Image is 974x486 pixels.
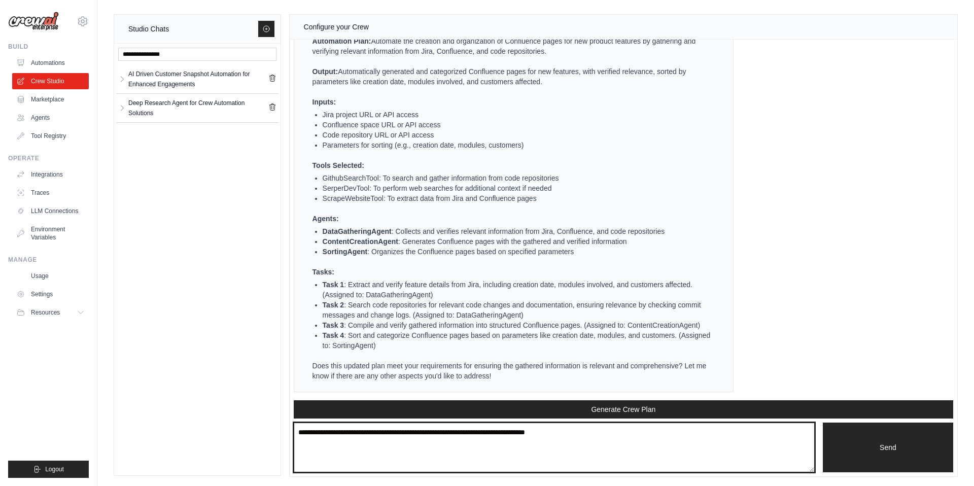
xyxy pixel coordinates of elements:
div: Deep Research Agent for Crew Automation Solutions [128,98,268,118]
strong: ContentCreationAgent [323,237,398,246]
a: LLM Connections [12,203,89,219]
span: Logout [45,465,64,473]
a: Usage [12,268,89,284]
strong: Task 4 [323,331,344,339]
p: Automate the creation and organization of Confluence pages for new product features by gathering ... [312,36,713,56]
strong: DataGatheringAgent [323,227,392,235]
a: Crew Studio [12,73,89,89]
strong: Task 2 [323,301,344,309]
a: AI Driven Customer Snapshot Automation for Enhanced Engagements [126,69,268,89]
div: Build [8,43,89,51]
a: Agents [12,110,89,126]
a: Automations [12,55,89,71]
a: Traces [12,185,89,201]
strong: Agents: [312,215,339,223]
li: : Generates Confluence pages with the gathered and verified information [323,236,713,247]
div: Manage [8,256,89,264]
li: : Compile and verify gathered information into structured Confluence pages. (Assigned to: Content... [323,320,713,330]
strong: SortingAgent [323,248,368,256]
a: Marketplace [12,91,89,108]
strong: Tools Selected: [312,161,364,169]
img: Logo [8,12,59,31]
li: Code repository URL or API access [323,130,713,140]
li: Parameters for sorting (e.g., creation date, modules, customers) [323,140,713,150]
li: : Search code repositories for relevant code changes and documentation, ensuring relevance by che... [323,300,713,320]
li: Jira project URL or API access [323,110,713,120]
strong: Task 3 [323,321,344,329]
li: : Sort and categorize Confluence pages based on parameters like creation date, modules, and custo... [323,330,713,351]
strong: Automation Plan: [312,37,371,45]
li: : Organizes the Confluence pages based on specified parameters [323,247,713,257]
div: Operate [8,154,89,162]
button: Resources [12,304,89,321]
strong: Inputs: [312,98,336,106]
strong: Task 1 [323,281,344,289]
button: Logout [8,461,89,478]
strong: Tasks: [312,268,334,276]
a: Tool Registry [12,128,89,144]
strong: Output: [312,67,338,76]
li: : Collects and verifies relevant information from Jira, Confluence, and code repositories [323,226,713,236]
li: : Extract and verify feature details from Jira, including creation date, modules involved, and cu... [323,280,713,300]
a: Integrations [12,166,89,183]
div: AI Driven Customer Snapshot Automation for Enhanced Engagements [128,69,268,89]
p: Does this updated plan meet your requirements for ensuring the gathered information is relevant a... [312,361,713,381]
li: ScrapeWebsiteTool: To extract data from Jira and Confluence pages [323,193,713,203]
div: Configure your Crew [304,21,369,33]
p: Automatically generated and categorized Confluence pages for new features, with verified relevanc... [312,66,713,87]
span: Resources [31,308,60,317]
button: Generate Crew Plan [294,400,953,419]
button: Send [823,423,953,472]
div: Studio Chats [128,23,169,35]
a: Deep Research Agent for Crew Automation Solutions [126,98,268,118]
a: Settings [12,286,89,302]
li: Confluence space URL or API access [323,120,713,130]
li: GithubSearchTool: To search and gather information from code repositories [323,173,713,183]
li: SerperDevTool: To perform web searches for additional context if needed [323,183,713,193]
a: Environment Variables [12,221,89,246]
